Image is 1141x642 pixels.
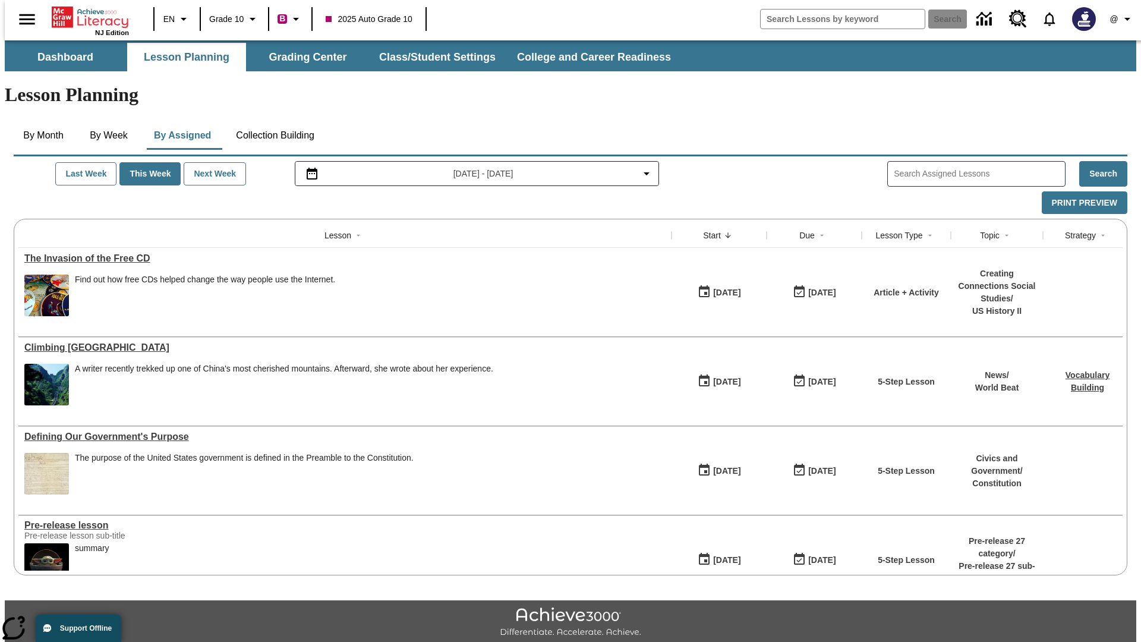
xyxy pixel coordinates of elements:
[75,453,414,495] div: The purpose of the United States government is defined in the Preamble to the Constitution.
[158,8,196,30] button: Language: EN, Select a language
[24,432,666,442] a: Defining Our Government's Purpose, Lessons
[75,543,109,585] div: summary
[957,560,1037,585] p: Pre-release 27 sub-category
[1042,191,1127,215] button: Print Preview
[24,342,666,353] div: Climbing Mount Tai
[694,460,745,482] button: 07/01/25: First time the lesson was available
[326,13,412,26] span: 2025 Auto Grade 10
[209,13,244,26] span: Grade 10
[36,615,121,642] button: Support Offline
[957,452,1037,477] p: Civics and Government /
[127,43,246,71] button: Lesson Planning
[5,84,1136,106] h1: Lesson Planning
[1000,228,1014,243] button: Sort
[55,162,116,185] button: Last Week
[14,121,73,150] button: By Month
[24,432,666,442] div: Defining Our Government's Purpose
[639,166,654,181] svg: Collapse Date Range Filter
[808,285,836,300] div: [DATE]
[500,608,641,638] img: Achieve3000 Differentiate Accelerate Achieve
[1066,370,1110,392] a: Vocabulary Building
[1096,228,1110,243] button: Sort
[24,342,666,353] a: Climbing Mount Tai, Lessons
[694,549,745,571] button: 01/22/25: First time the lesson was available
[453,168,513,180] span: [DATE] - [DATE]
[163,13,175,26] span: EN
[24,520,666,531] div: Pre-release lesson
[52,5,129,29] a: Home
[878,465,935,477] p: 5-Step Lesson
[969,3,1002,36] a: Data Center
[24,543,69,585] img: hero alt text
[713,285,740,300] div: [DATE]
[980,229,1000,241] div: Topic
[273,8,308,30] button: Boost Class color is violet red. Change class color
[24,253,666,264] a: The Invasion of the Free CD, Lessons
[75,275,335,285] div: Find out how free CDs helped change the way people use the Internet.
[24,453,69,495] img: This historic document written in calligraphic script on aged parchment, is the Preamble of the C...
[75,275,335,316] div: Find out how free CDs helped change the way people use the Internet.
[975,369,1019,382] p: News /
[721,228,735,243] button: Sort
[60,624,112,632] span: Support Offline
[75,364,493,405] div: A writer recently trekked up one of China's most cherished mountains. Afterward, she wrote about ...
[799,229,815,241] div: Due
[24,364,69,405] img: 6000 stone steps to climb Mount Tai in Chinese countryside
[789,460,840,482] button: 03/31/26: Last day the lesson can be accessed
[878,554,935,567] p: 5-Step Lesson
[1065,4,1103,34] button: Select a new avatar
[10,2,45,37] button: Open side menu
[957,535,1037,560] p: Pre-release 27 category /
[324,229,351,241] div: Lesson
[508,43,680,71] button: College and Career Readiness
[119,162,181,185] button: This Week
[24,275,69,316] img: A pile of compact discs with labels saying they offer free hours of America Online access
[1079,161,1127,187] button: Search
[875,229,922,241] div: Lesson Type
[75,364,493,374] div: A writer recently trekked up one of China's most cherished mountains. Afterward, she wrote about ...
[713,464,740,479] div: [DATE]
[694,370,745,393] button: 07/22/25: First time the lesson was available
[975,382,1019,394] p: World Beat
[1034,4,1065,34] a: Notifications
[808,374,836,389] div: [DATE]
[24,253,666,264] div: The Invasion of the Free CD
[351,228,365,243] button: Sort
[815,228,829,243] button: Sort
[184,162,246,185] button: Next Week
[713,374,740,389] div: [DATE]
[370,43,505,71] button: Class/Student Settings
[24,531,203,540] div: Pre-release lesson sub-title
[789,370,840,393] button: 06/30/26: Last day the lesson can be accessed
[95,29,129,36] span: NJ Edition
[248,43,367,71] button: Grading Center
[1103,8,1141,30] button: Profile/Settings
[279,11,285,26] span: B
[957,477,1037,490] p: Constitution
[6,43,125,71] button: Dashboard
[894,165,1065,182] input: Search Assigned Lessons
[1002,3,1034,35] a: Resource Center, Will open in new tab
[79,121,138,150] button: By Week
[761,10,925,29] input: search field
[874,287,939,299] p: Article + Activity
[300,166,654,181] button: Select the date range menu item
[703,229,721,241] div: Start
[957,305,1037,317] p: US History II
[1065,229,1096,241] div: Strategy
[5,40,1136,71] div: SubNavbar
[923,228,937,243] button: Sort
[1110,13,1118,26] span: @
[144,121,220,150] button: By Assigned
[5,43,682,71] div: SubNavbar
[1072,7,1096,31] img: Avatar
[204,8,264,30] button: Grade: Grade 10, Select a grade
[24,520,666,531] a: Pre-release lesson, Lessons
[52,4,129,36] div: Home
[226,121,324,150] button: Collection Building
[713,553,740,568] div: [DATE]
